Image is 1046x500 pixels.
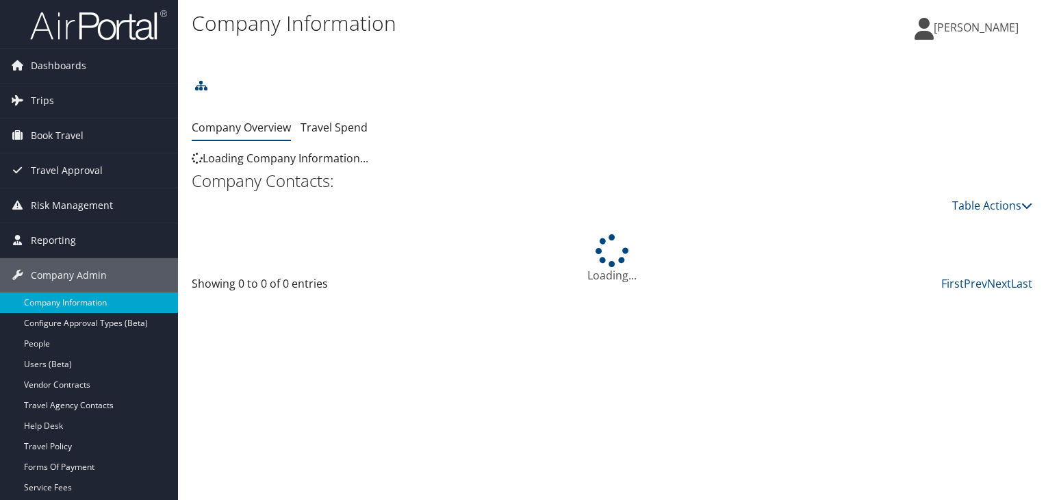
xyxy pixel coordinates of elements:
span: Risk Management [31,188,113,223]
a: Travel Spend [301,120,368,135]
a: First [941,276,964,291]
a: Prev [964,276,987,291]
span: Travel Approval [31,153,103,188]
a: Last [1011,276,1032,291]
span: Trips [31,84,54,118]
img: airportal-logo.png [30,9,167,41]
span: Loading Company Information... [192,151,368,166]
div: Showing 0 to 0 of 0 entries [192,275,387,299]
a: [PERSON_NAME] [915,7,1032,48]
span: Company Admin [31,258,107,292]
span: Book Travel [31,118,84,153]
h1: Company Information [192,9,752,38]
h2: Company Contacts: [192,169,1032,192]
a: Company Overview [192,120,291,135]
span: Reporting [31,223,76,258]
a: Table Actions [952,198,1032,213]
a: Next [987,276,1011,291]
span: Dashboards [31,49,86,83]
span: [PERSON_NAME] [934,20,1019,35]
div: Loading... [192,234,1032,284]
